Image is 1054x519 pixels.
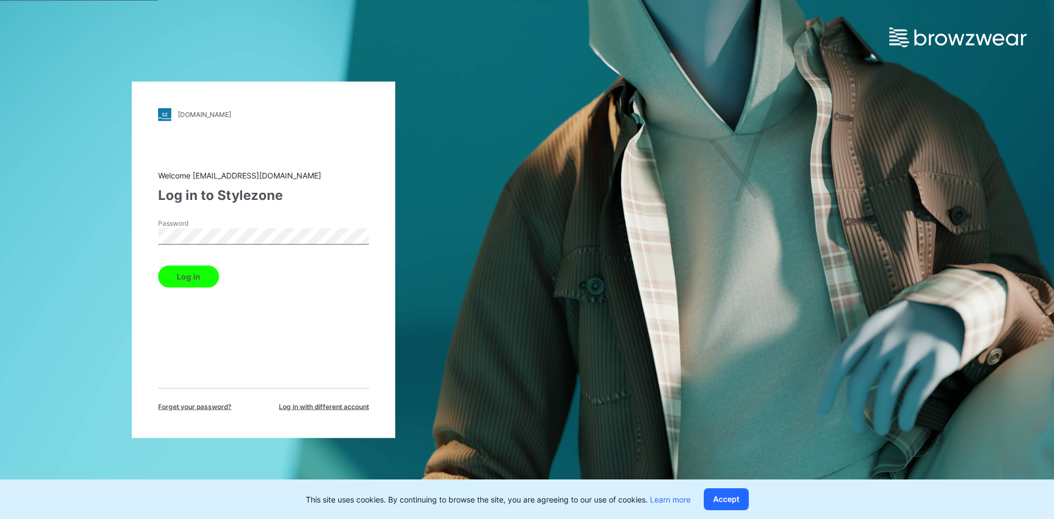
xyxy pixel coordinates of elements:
[158,169,369,181] div: Welcome [EMAIL_ADDRESS][DOMAIN_NAME]
[158,185,369,205] div: Log in to Stylezone
[306,494,691,505] p: This site uses cookies. By continuing to browse the site, you are agreeing to our use of cookies.
[889,27,1027,47] img: browzwear-logo.e42bd6dac1945053ebaf764b6aa21510.svg
[704,488,749,510] button: Accept
[158,218,235,228] label: Password
[158,401,232,411] span: Forget your password?
[178,110,231,119] div: [DOMAIN_NAME]
[158,108,171,121] img: stylezone-logo.562084cfcfab977791bfbf7441f1a819.svg
[158,265,219,287] button: Log in
[158,108,369,121] a: [DOMAIN_NAME]
[279,401,369,411] span: Log in with different account
[650,495,691,504] a: Learn more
